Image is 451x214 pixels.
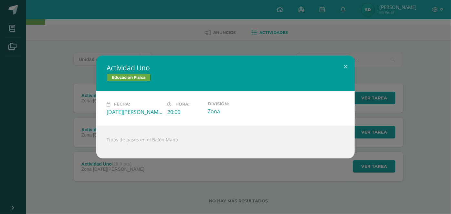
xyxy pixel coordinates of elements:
div: Tipos de pases en el Balón Mano [96,126,355,158]
div: Zona [208,108,263,115]
div: [DATE][PERSON_NAME] [107,108,162,116]
span: Fecha: [114,102,130,107]
span: Educación Física [107,74,151,81]
button: Close (Esc) [336,56,355,77]
h2: Actividad Uno [107,63,344,72]
label: División: [208,101,263,106]
div: 20:00 [167,108,203,116]
span: Hora: [175,102,189,107]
